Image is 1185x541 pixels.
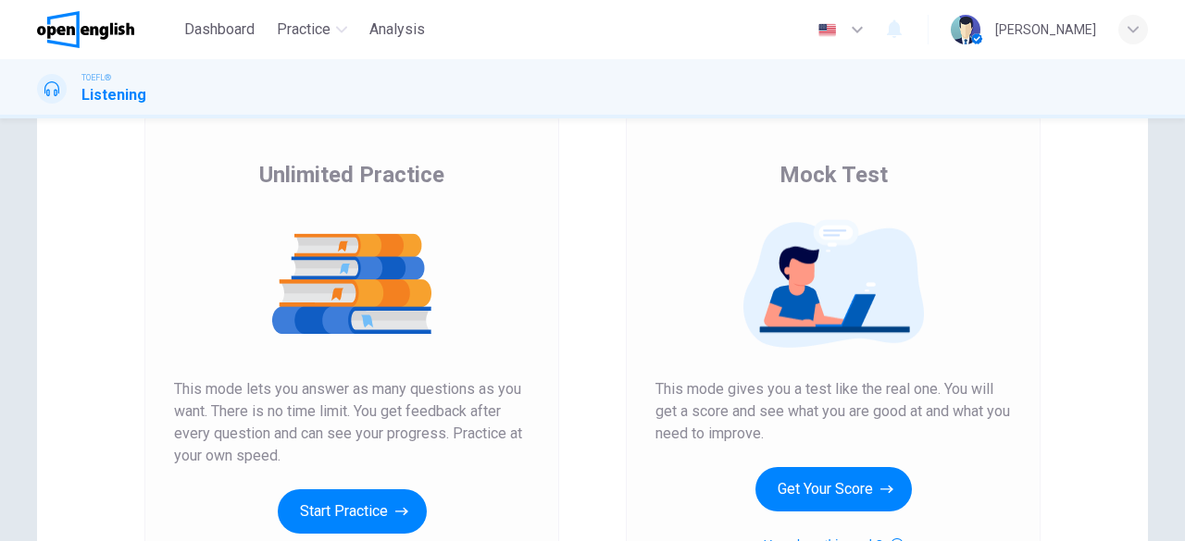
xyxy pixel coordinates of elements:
[184,18,255,41] span: Dashboard
[816,23,839,37] img: en
[995,18,1096,41] div: [PERSON_NAME]
[37,11,177,48] a: OpenEnglish logo
[780,160,888,190] span: Mock Test
[81,84,146,106] h1: Listening
[259,160,444,190] span: Unlimited Practice
[269,13,355,46] button: Practice
[755,467,912,511] button: Get Your Score
[37,11,134,48] img: OpenEnglish logo
[81,71,111,84] span: TOEFL®
[951,15,980,44] img: Profile picture
[655,378,1011,445] span: This mode gives you a test like the real one. You will get a score and see what you are good at a...
[277,18,331,41] span: Practice
[278,489,427,534] button: Start Practice
[177,13,262,46] button: Dashboard
[174,378,530,467] span: This mode lets you answer as many questions as you want. There is no time limit. You get feedback...
[362,13,432,46] button: Analysis
[369,18,425,41] span: Analysis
